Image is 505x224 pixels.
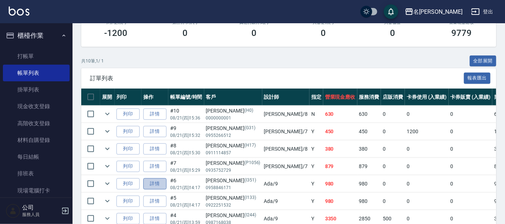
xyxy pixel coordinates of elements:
button: expand row [102,143,113,154]
td: 380 [323,140,357,158]
td: 980 [323,175,357,192]
p: (I351) [245,177,256,184]
button: expand row [102,126,113,137]
td: 0 [449,140,493,158]
p: (H17) [245,142,256,150]
td: 0 [449,106,493,123]
button: 列印 [116,178,140,190]
td: 0 [405,140,449,158]
button: expand row [102,196,113,207]
td: 0 [381,140,405,158]
p: 08/21 (四) 14:17 [170,202,202,208]
td: 0 [381,123,405,140]
div: [PERSON_NAME] [206,125,260,132]
th: 店販消費 [381,89,405,106]
p: 08/21 (四) 14:17 [170,184,202,191]
th: 列印 [115,89,141,106]
th: 客戶 [204,89,262,106]
button: 列印 [116,196,140,207]
div: 名[PERSON_NAME] [414,7,463,16]
td: 630 [323,106,357,123]
th: 操作 [141,89,168,106]
a: 掛單列表 [3,81,70,98]
td: [PERSON_NAME] /7 [262,123,309,140]
td: [PERSON_NAME] /8 [262,140,309,158]
button: 報表匯出 [464,73,491,84]
button: 列印 [116,126,140,137]
a: 詳情 [143,126,167,137]
div: [PERSON_NAME] [206,177,260,184]
button: 登出 [468,5,496,19]
a: 詳情 [143,178,167,190]
h5: 公司 [22,204,59,211]
p: 0000000001 [206,115,260,121]
a: 排班表 [3,165,70,182]
p: 0955266512 [206,132,260,139]
button: expand row [102,178,113,189]
a: 詳情 [143,196,167,207]
p: 08/21 (四) 15:36 [170,115,202,121]
td: 0 [405,158,449,175]
h3: 0 [390,28,395,38]
button: 列印 [116,109,140,120]
th: 指定 [309,89,323,106]
td: Ada /9 [262,175,309,192]
td: 1200 [405,123,449,140]
td: 0 [449,175,493,192]
a: 帳單列表 [3,65,70,81]
td: #7 [168,158,204,175]
td: 879 [357,158,381,175]
td: 980 [357,175,381,192]
button: expand row [102,109,113,119]
p: 服務人員 [22,211,59,218]
a: 詳情 [143,161,167,172]
button: save [384,4,398,19]
p: 共 10 筆, 1 / 1 [81,58,104,64]
td: [PERSON_NAME] /8 [262,106,309,123]
p: 0958846171 [206,184,260,191]
td: Y [309,193,323,210]
a: 報表匯出 [464,74,491,81]
h3: 9779 [452,28,472,38]
div: [PERSON_NAME] [206,107,260,115]
p: 08/21 (四) 15:29 [170,167,202,174]
th: 服務消費 [357,89,381,106]
div: [PERSON_NAME] [206,142,260,150]
td: #6 [168,175,204,192]
td: Y [309,175,323,192]
td: 980 [357,193,381,210]
td: 980 [323,193,357,210]
th: 卡券販賣 (入業績) [449,89,493,106]
h3: 0 [182,28,188,38]
a: 詳情 [143,143,167,155]
td: Y [309,158,323,175]
button: 列印 [116,143,140,155]
p: (G31) [245,125,255,132]
a: 現金收支登錄 [3,98,70,115]
div: [PERSON_NAME] [206,159,260,167]
a: 高階收支登錄 [3,115,70,132]
td: 450 [357,123,381,140]
p: 08/21 (四) 15:32 [170,132,202,139]
img: Logo [9,7,29,16]
td: 0 [449,158,493,175]
p: 08/21 (四) 15:30 [170,150,202,156]
button: 名[PERSON_NAME] [402,4,465,19]
td: 0 [449,193,493,210]
button: 全部展開 [470,56,497,67]
button: expand row [102,213,113,224]
td: 0 [449,123,493,140]
th: 卡券使用 (入業績) [405,89,449,106]
a: 每日結帳 [3,148,70,165]
td: [PERSON_NAME] /7 [262,158,309,175]
h3: 0 [321,28,326,38]
td: #8 [168,140,204,158]
p: (I244) [245,212,256,219]
span: 訂單列表 [90,75,464,82]
td: 630 [357,106,381,123]
p: (H0) [245,107,253,115]
p: 0935752729 [206,167,260,174]
button: 列印 [116,161,140,172]
th: 展開 [100,89,115,106]
td: 450 [323,123,357,140]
